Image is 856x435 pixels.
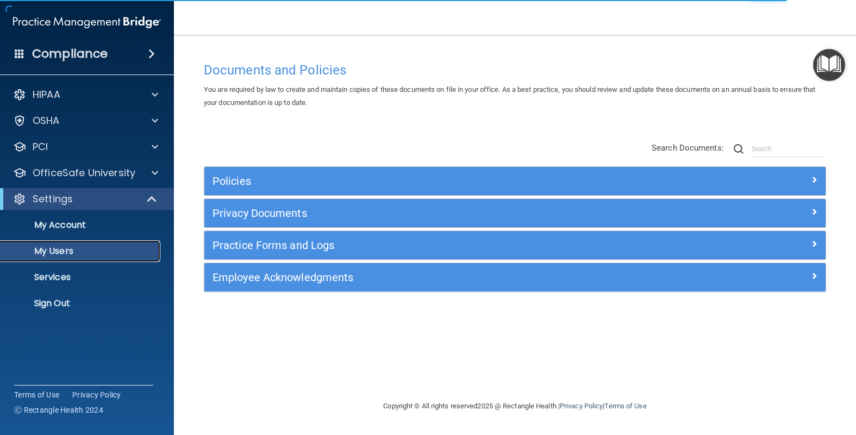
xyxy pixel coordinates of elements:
p: OSHA [33,114,60,127]
a: HIPAA [13,88,158,101]
span: Ⓒ Rectangle Health 2024 [14,405,103,415]
a: Privacy Policy [560,402,603,410]
a: Policies [213,172,817,190]
p: Settings [33,192,73,206]
button: Open Resource Center [813,49,845,81]
h4: Compliance [32,46,108,61]
a: Terms of Use [604,402,646,410]
a: Privacy Policy [72,389,121,400]
a: Practice Forms and Logs [213,237,817,254]
p: Sign Out [7,298,155,309]
a: Terms of Use [14,389,59,400]
h5: Privacy Documents [213,207,662,219]
img: ic-search.3b580494.png [734,144,743,154]
p: HIPAA [33,88,60,101]
span: Search Documents: [652,143,724,153]
a: Employee Acknowledgments [213,269,817,286]
h5: Practice Forms and Logs [213,239,662,251]
input: Search [752,141,826,157]
img: PMB logo [13,11,161,33]
a: PCI [13,140,158,153]
div: Copyright © All rights reserved 2025 @ Rectangle Health | | [317,389,714,424]
p: OfficeSafe University [33,166,135,179]
span: You are required by law to create and maintain copies of these documents on file in your office. ... [204,85,816,107]
h5: Policies [213,175,662,187]
a: OSHA [13,114,158,127]
a: Settings [13,192,158,206]
p: My Account [7,220,155,231]
h5: Employee Acknowledgments [213,271,662,283]
p: My Users [7,246,155,257]
iframe: Drift Widget Chat Controller [668,358,843,401]
p: Services [7,272,155,283]
a: Privacy Documents [213,204,817,222]
h4: Documents and Policies [204,63,826,77]
a: OfficeSafe University [13,166,158,179]
p: PCI [33,140,48,153]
